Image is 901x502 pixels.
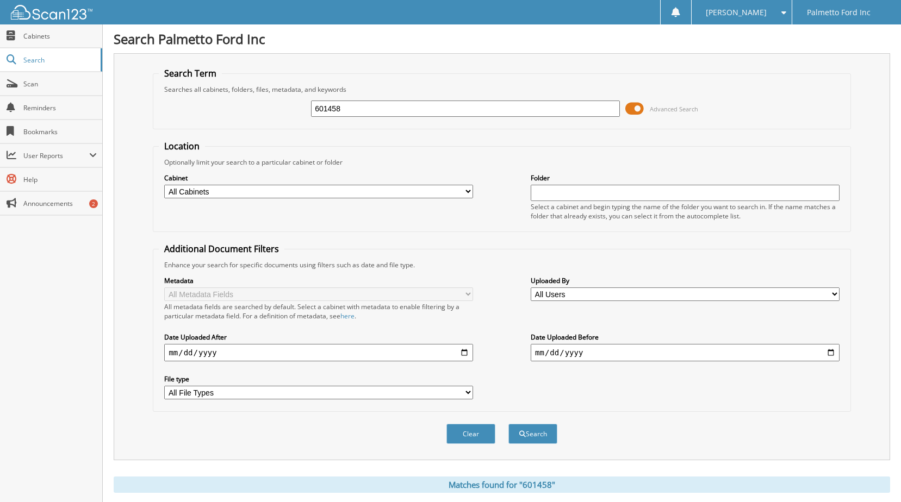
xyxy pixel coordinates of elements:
span: Cabinets [23,32,97,41]
input: start [164,344,473,361]
legend: Search Term [159,67,222,79]
span: Search [23,55,95,65]
button: Search [508,424,557,444]
legend: Additional Document Filters [159,243,284,255]
div: Select a cabinet and begin typing the name of the folder you want to search in. If the name match... [531,202,840,221]
a: here [340,311,355,321]
label: Date Uploaded After [164,332,473,342]
span: Advanced Search [650,105,698,113]
span: Announcements [23,199,97,208]
label: Metadata [164,276,473,285]
h1: Search Palmetto Ford Inc [114,30,890,48]
div: 2 [89,199,98,208]
span: Bookmarks [23,127,97,136]
button: Clear [446,424,495,444]
span: Help [23,175,97,184]
span: Reminders [23,103,97,112]
label: File type [164,374,473,384]
div: Searches all cabinets, folders, files, metadata, and keywords [159,85,844,94]
label: Date Uploaded Before [531,332,840,342]
div: Matches found for "601458" [114,476,890,493]
div: All metadata fields are searched by default. Select a cabinet with metadata to enable filtering b... [164,302,473,321]
span: [PERSON_NAME] [706,9,767,16]
span: Scan [23,79,97,89]
img: scan123-logo-white.svg [11,5,92,20]
div: Optionally limit your search to a particular cabinet or folder [159,158,844,167]
legend: Location [159,140,205,152]
div: Enhance your search for specific documents using filters such as date and file type. [159,260,844,269]
label: Cabinet [164,173,473,183]
input: end [531,344,840,361]
label: Uploaded By [531,276,840,285]
span: User Reports [23,151,89,160]
label: Folder [531,173,840,183]
span: Palmetto Ford Inc [807,9,871,16]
